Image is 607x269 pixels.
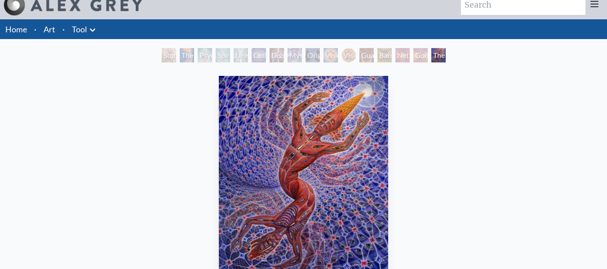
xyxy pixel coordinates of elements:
[323,48,338,62] div: Vision Crystal
[252,48,266,62] div: Collective Vision
[359,48,374,62] div: Guardian of Infinite Vision
[198,48,212,62] div: Psychic Energy System
[270,48,284,62] div: Dissectional Art for Tool's Lateralus CD
[395,48,410,62] div: Net of Being
[31,19,40,39] li: ·
[216,48,230,62] div: Spiritual Energy System
[5,24,27,34] a: Home
[288,48,302,62] div: Mystic Eye
[431,48,446,62] div: The Great Turn
[44,23,55,35] a: Art
[234,48,248,62] div: Universal Mind Lattice
[180,48,194,62] div: The Torch
[413,48,428,62] div: Godself
[162,48,176,62] div: Study for the Great Turn
[377,48,392,62] div: Bardo Being
[306,48,320,62] div: Original Face
[59,19,68,39] li: ·
[72,23,87,35] a: Tool
[341,48,356,62] div: Vision Crystal Tondo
